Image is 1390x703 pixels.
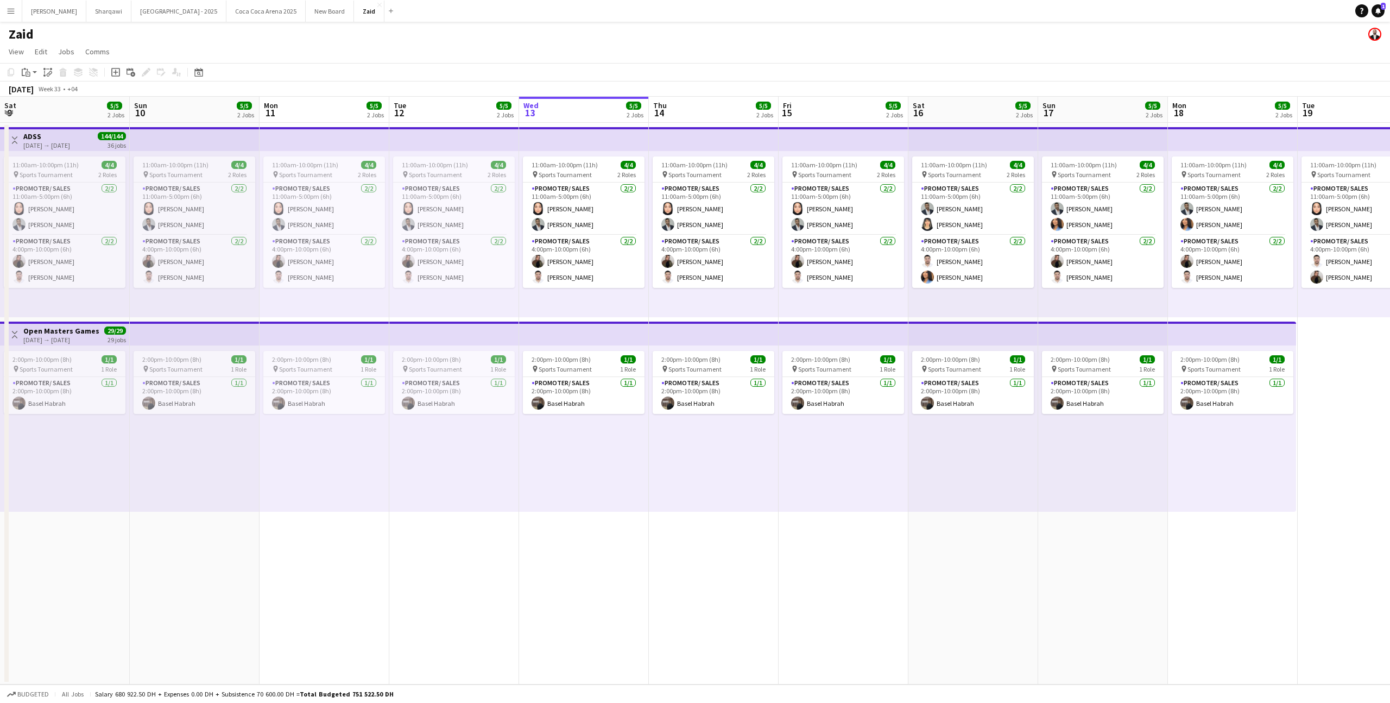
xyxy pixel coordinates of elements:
span: 19 [1300,106,1315,119]
app-card-role: Promoter/ Sales2/24:00pm-10:00pm (6h)[PERSON_NAME][PERSON_NAME] [523,235,645,288]
span: 4/4 [1140,161,1155,169]
span: Edit [35,47,47,57]
app-job-card: 2:00pm-10:00pm (8h)1/1 Sports Tournament1 RolePromoter/ Sales1/12:00pm-10:00pm (8h)Basel Habrah [134,351,255,414]
div: +04 [67,85,78,93]
span: 1/1 [361,355,376,363]
app-job-card: 11:00am-10:00pm (11h)4/4 Sports Tournament2 RolesPromoter/ Sales2/211:00am-5:00pm (6h)[PERSON_NAM... [134,156,255,288]
span: Sports Tournament [928,365,981,373]
button: [GEOGRAPHIC_DATA] - 2025 [131,1,226,22]
div: 11:00am-10:00pm (11h)4/4 Sports Tournament2 RolesPromoter/ Sales2/211:00am-5:00pm (6h)[PERSON_NAM... [912,156,1034,288]
div: 11:00am-10:00pm (11h)4/4 Sports Tournament2 RolesPromoter/ Sales2/211:00am-5:00pm (6h)[PERSON_NAM... [393,156,515,288]
div: 36 jobs [108,140,126,149]
span: 2:00pm-10:00pm (8h) [1180,355,1240,363]
span: 1 Role [1009,365,1025,373]
span: Sports Tournament [279,365,332,373]
span: 1/1 [491,355,506,363]
div: 29 jobs [108,335,126,344]
span: 2 Roles [747,171,766,179]
span: 1 Role [1269,365,1285,373]
span: 5/5 [107,102,122,110]
app-card-role: Promoter/ Sales1/12:00pm-10:00pm (8h)Basel Habrah [1172,377,1293,414]
a: Edit [30,45,52,59]
span: 4/4 [1269,161,1285,169]
app-card-role: Promoter/ Sales2/24:00pm-10:00pm (6h)[PERSON_NAME][PERSON_NAME] [134,235,255,288]
span: 5/5 [756,102,771,110]
div: 2 Jobs [108,111,124,119]
span: Mon [1172,101,1186,110]
div: 2:00pm-10:00pm (8h)1/1 Sports Tournament1 RolePromoter/ Sales1/12:00pm-10:00pm (8h)Basel Habrah [1172,351,1293,414]
app-card-role: Promoter/ Sales2/24:00pm-10:00pm (6h)[PERSON_NAME][PERSON_NAME] [263,235,385,288]
a: 1 [1372,4,1385,17]
app-card-role: Promoter/ Sales1/12:00pm-10:00pm (8h)Basel Habrah [782,377,904,414]
span: 144/144 [98,132,126,140]
span: 1 Role [1139,365,1155,373]
span: 11:00am-10:00pm (11h) [1180,161,1247,169]
app-card-role: Promoter/ Sales2/24:00pm-10:00pm (6h)[PERSON_NAME][PERSON_NAME] [1042,235,1164,288]
span: 4/4 [750,161,766,169]
span: 2 Roles [877,171,895,179]
div: 2 Jobs [367,111,384,119]
app-job-card: 11:00am-10:00pm (11h)4/4 Sports Tournament2 RolesPromoter/ Sales2/211:00am-5:00pm (6h)[PERSON_NAM... [653,156,774,288]
span: 5/5 [886,102,901,110]
span: 11:00am-10:00pm (11h) [142,161,208,169]
span: Jobs [58,47,74,57]
app-job-card: 2:00pm-10:00pm (8h)1/1 Sports Tournament1 RolePromoter/ Sales1/12:00pm-10:00pm (8h)Basel Habrah [393,351,515,414]
span: 4/4 [361,161,376,169]
app-job-card: 2:00pm-10:00pm (8h)1/1 Sports Tournament1 RolePromoter/ Sales1/12:00pm-10:00pm (8h)Basel Habrah [263,351,385,414]
span: Sports Tournament [1317,171,1370,179]
span: Sports Tournament [149,171,203,179]
app-card-role: Promoter/ Sales2/24:00pm-10:00pm (6h)[PERSON_NAME][PERSON_NAME] [912,235,1034,288]
span: Sports Tournament [149,365,203,373]
app-job-card: 2:00pm-10:00pm (8h)1/1 Sports Tournament1 RolePromoter/ Sales1/12:00pm-10:00pm (8h)Basel Habrah [523,351,645,414]
span: Week 33 [36,85,63,93]
app-card-role: Promoter/ Sales1/12:00pm-10:00pm (8h)Basel Habrah [134,377,255,414]
span: Budgeted [17,691,49,698]
span: Sports Tournament [668,365,722,373]
button: New Board [306,1,354,22]
span: Sports Tournament [539,365,592,373]
span: 5/5 [1145,102,1160,110]
span: 16 [911,106,925,119]
span: 5/5 [237,102,252,110]
span: 2 Roles [228,171,247,179]
span: Sun [134,101,147,110]
span: 2 Roles [617,171,636,179]
button: Coca Coca Arena 2025 [226,1,306,22]
span: 1 Role [490,365,506,373]
app-card-role: Promoter/ Sales2/211:00am-5:00pm (6h)[PERSON_NAME][PERSON_NAME] [523,183,645,235]
div: [DATE] → [DATE] [23,336,99,344]
span: Sports Tournament [1187,171,1241,179]
app-job-card: 2:00pm-10:00pm (8h)1/1 Sports Tournament1 RolePromoter/ Sales1/12:00pm-10:00pm (8h)Basel Habrah [4,351,125,414]
span: 1/1 [102,355,117,363]
span: 2:00pm-10:00pm (8h) [142,355,201,363]
div: 11:00am-10:00pm (11h)4/4 Sports Tournament2 RolesPromoter/ Sales2/211:00am-5:00pm (6h)[PERSON_NAM... [1042,156,1164,288]
div: 11:00am-10:00pm (11h)4/4 Sports Tournament2 RolesPromoter/ Sales2/211:00am-5:00pm (6h)[PERSON_NAM... [4,156,125,288]
span: 1/1 [1140,355,1155,363]
span: 2:00pm-10:00pm (8h) [661,355,721,363]
span: Mon [264,101,278,110]
span: 15 [781,106,792,119]
span: Sports Tournament [409,365,462,373]
div: 11:00am-10:00pm (11h)4/4 Sports Tournament2 RolesPromoter/ Sales2/211:00am-5:00pm (6h)[PERSON_NAM... [782,156,904,288]
span: 11:00am-10:00pm (11h) [402,161,468,169]
app-card-role: Promoter/ Sales2/24:00pm-10:00pm (6h)[PERSON_NAME][PERSON_NAME] [653,235,774,288]
span: 11:00am-10:00pm (11h) [1051,161,1117,169]
span: Sports Tournament [279,171,332,179]
span: 1/1 [231,355,247,363]
h3: Open Masters Games [23,326,99,336]
span: Sports Tournament [20,365,73,373]
span: 11:00am-10:00pm (11h) [1310,161,1376,169]
span: 1 Role [231,365,247,373]
span: Thu [653,101,667,110]
a: Jobs [54,45,79,59]
span: Total Budgeted 751 522.50 DH [300,690,394,698]
span: 4/4 [491,161,506,169]
span: View [9,47,24,57]
app-card-role: Promoter/ Sales1/12:00pm-10:00pm (8h)Basel Habrah [653,377,774,414]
